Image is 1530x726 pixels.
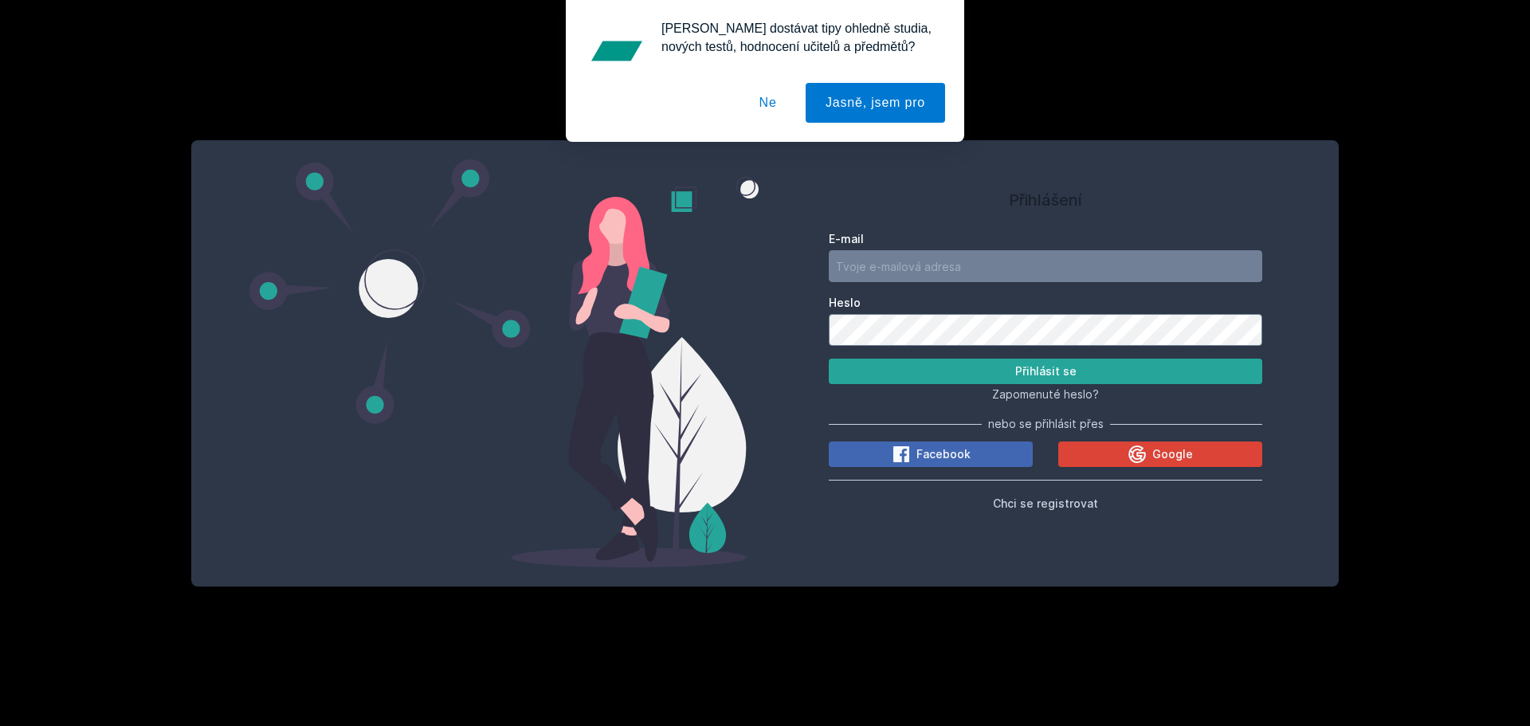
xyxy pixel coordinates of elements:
div: [PERSON_NAME] dostávat tipy ohledně studia, nových testů, hodnocení učitelů a předmětů? [649,19,945,56]
button: Chci se registrovat [993,493,1098,512]
button: Facebook [829,441,1033,467]
button: Jasně, jsem pro [806,83,945,123]
h1: Přihlášení [829,188,1262,212]
button: Přihlásit se [829,359,1262,384]
span: Google [1152,446,1193,462]
span: nebo se přihlásit přes [988,416,1104,432]
span: Chci se registrovat [993,496,1098,510]
input: Tvoje e-mailová adresa [829,250,1262,282]
img: notification icon [585,19,649,83]
button: Google [1058,441,1262,467]
label: Heslo [829,295,1262,311]
span: Facebook [916,446,971,462]
span: Zapomenuté heslo? [992,387,1099,401]
label: E-mail [829,231,1262,247]
button: Ne [739,83,797,123]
